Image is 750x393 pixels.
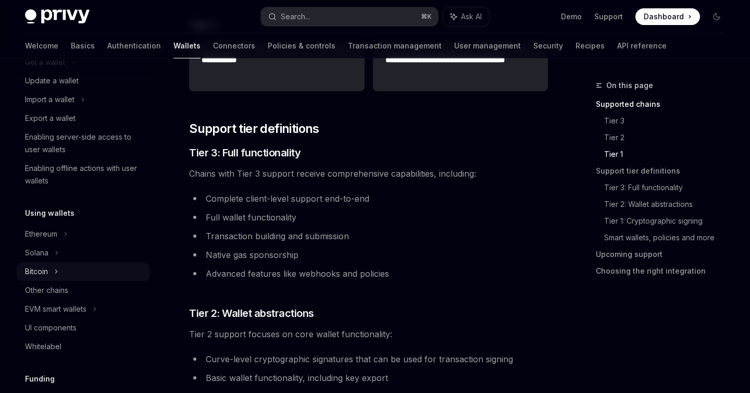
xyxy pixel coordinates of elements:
div: EVM smart wallets [25,303,86,315]
a: Tier 3: Full functionality [604,179,733,196]
li: Full wallet functionality [189,210,548,225]
div: Other chains [25,284,68,297]
div: Bitcoin [25,265,48,278]
a: Tier 3 [604,113,733,129]
div: Enabling offline actions with user wallets [25,162,144,187]
a: Welcome [25,33,58,58]
span: On this page [606,79,653,92]
a: Demo [561,11,582,22]
a: Enabling server-side access to user wallets [17,128,150,159]
span: Tier 3: Full functionality [189,145,301,160]
a: UI components [17,318,150,337]
div: Enabling server-side access to user wallets [25,131,144,156]
div: Import a wallet [25,93,74,106]
div: Update a wallet [25,75,79,87]
li: Basic wallet functionality, including key export [189,371,548,385]
a: Policies & controls [268,33,335,58]
a: Recipes [576,33,605,58]
button: Ask AI [443,7,489,26]
div: UI components [25,322,77,334]
a: Tier 1: Cryptographic signing [604,213,733,229]
span: Chains with Tier 3 support receive comprehensive capabilities, including: [189,166,548,181]
a: Other chains [17,281,150,300]
a: Smart wallets, policies and more [604,229,733,246]
a: Update a wallet [17,71,150,90]
a: API reference [617,33,667,58]
a: Export a wallet [17,109,150,128]
span: Tier 2: Wallet abstractions [189,306,314,321]
a: Upcoming support [596,246,733,263]
h5: Funding [25,373,55,385]
a: Support tier definitions [596,163,733,179]
a: Tier 2: Wallet abstractions [604,196,733,213]
a: Choosing the right integration [596,263,733,279]
span: Support tier definitions [189,120,319,137]
span: Tier 2 support focuses on core wallet functionality: [189,327,548,341]
div: Export a wallet [25,112,76,125]
button: Search...⌘K [261,7,438,26]
a: Security [533,33,563,58]
button: Toggle dark mode [708,8,725,25]
li: Native gas sponsorship [189,248,548,262]
li: Advanced features like webhooks and policies [189,266,548,281]
a: Tier 1 [604,146,733,163]
a: Wallets [173,33,201,58]
a: Dashboard [635,8,700,25]
span: Dashboard [644,11,684,22]
a: Supported chains [596,96,733,113]
a: Whitelabel [17,337,150,356]
div: Ethereum [25,228,57,240]
a: Support [594,11,623,22]
span: Ask AI [461,11,482,22]
img: dark logo [25,9,90,24]
span: ⌘ K [421,13,432,21]
a: Transaction management [348,33,442,58]
a: Tier 2 [604,129,733,146]
a: Connectors [213,33,255,58]
h5: Using wallets [25,207,74,219]
li: Curve-level cryptographic signatures that can be used for transaction signing [189,352,548,366]
div: Whitelabel [25,340,61,353]
li: Complete client-level support end-to-end [189,191,548,206]
a: Basics [71,33,95,58]
div: Solana [25,247,48,259]
li: Transaction building and submission [189,229,548,243]
a: User management [454,33,521,58]
div: Search... [281,10,310,23]
a: Authentication [107,33,161,58]
a: Enabling offline actions with user wallets [17,159,150,190]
